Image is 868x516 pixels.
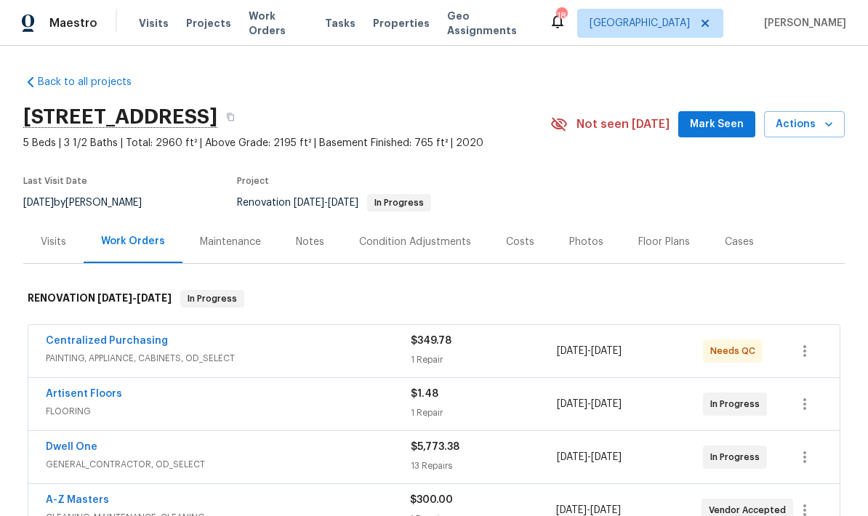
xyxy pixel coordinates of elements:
span: Needs QC [710,344,761,358]
div: Visits [41,235,66,249]
span: - [97,293,172,303]
span: Renovation [237,198,431,208]
span: PAINTING, APPLIANCE, CABINETS, OD_SELECT [46,351,411,366]
span: Last Visit Date [23,177,87,185]
span: $5,773.38 [411,442,459,452]
span: [DATE] [557,346,587,356]
span: 5 Beds | 3 1/2 Baths | Total: 2960 ft² | Above Grade: 2195 ft² | Basement Finished: 765 ft² | 2020 [23,136,550,150]
span: $1.48 [411,389,438,399]
span: Projects [186,16,231,31]
div: 18 [556,9,566,23]
div: Photos [569,235,603,249]
span: [DATE] [591,399,622,409]
span: [DATE] [137,293,172,303]
span: [GEOGRAPHIC_DATA] [590,16,690,31]
div: Costs [506,235,534,249]
div: Floor Plans [638,235,690,249]
a: Back to all projects [23,75,163,89]
a: Artisent Floors [46,389,122,399]
span: $349.78 [411,336,451,346]
span: [DATE] [557,452,587,462]
span: [DATE] [23,198,54,208]
span: Visits [139,16,169,31]
span: - [557,397,622,411]
a: Centralized Purchasing [46,336,168,346]
a: Dwell One [46,442,97,452]
button: Actions [764,111,845,138]
span: Tasks [325,18,355,28]
div: Maintenance [200,235,261,249]
span: Actions [776,116,833,134]
div: 1 Repair [411,406,557,420]
span: Not seen [DATE] [576,117,670,132]
span: Maestro [49,16,97,31]
span: [DATE] [557,399,587,409]
button: Mark Seen [678,111,755,138]
div: Notes [296,235,324,249]
span: $300.00 [410,495,453,505]
span: GENERAL_CONTRACTOR, OD_SELECT [46,457,411,472]
span: Geo Assignments [447,9,531,38]
span: Mark Seen [690,116,744,134]
span: FLOORING [46,404,411,419]
div: by [PERSON_NAME] [23,194,159,211]
span: In Progress [710,397,765,411]
span: In Progress [710,450,765,464]
span: Properties [373,16,430,31]
span: - [294,198,358,208]
span: - [557,344,622,358]
span: [DATE] [556,505,587,515]
span: In Progress [369,198,430,207]
span: Work Orders [249,9,308,38]
button: Copy Address [217,104,244,130]
span: [DATE] [591,346,622,356]
span: [PERSON_NAME] [758,16,846,31]
span: In Progress [182,291,243,306]
div: 13 Repairs [411,459,557,473]
span: [DATE] [591,452,622,462]
span: [DATE] [328,198,358,208]
span: - [557,450,622,464]
div: Condition Adjustments [359,235,471,249]
div: Work Orders [101,234,165,249]
div: Cases [725,235,754,249]
div: RENOVATION [DATE]-[DATE]In Progress [23,275,845,322]
div: 1 Repair [411,352,557,367]
h6: RENOVATION [28,290,172,307]
span: [DATE] [590,505,621,515]
a: A-Z Masters [46,495,109,505]
span: [DATE] [294,198,324,208]
span: Project [237,177,269,185]
span: [DATE] [97,293,132,303]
